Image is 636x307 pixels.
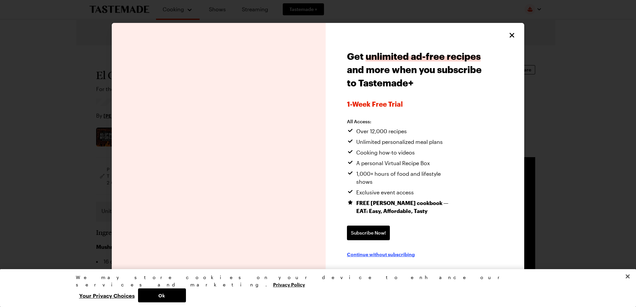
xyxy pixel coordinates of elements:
span: 1-week Free Trial [347,100,484,108]
h2: All Access: [347,119,457,125]
a: Subscribe Now! [347,226,390,240]
span: A personal Virtual Recipe Box [356,159,430,167]
span: unlimited ad-free recipes [366,51,481,61]
button: Your Privacy Choices [76,288,138,302]
button: Close [508,31,516,40]
button: Ok [138,288,186,302]
span: Subscribe Now! [351,230,386,236]
h1: Get and more when you subscribe to Tastemade+ [347,50,484,89]
span: 1,000+ hours of food and lifestyle shows [356,170,457,186]
span: Over 12,000 recipes [356,127,407,135]
button: Continue without subscribing [347,251,415,257]
button: Close [620,269,635,284]
span: Exclusive event access [356,188,414,196]
img: Tastemade Plus preview image [112,23,326,284]
span: FREE [PERSON_NAME] cookbook — EAT: Easy, Affordable, Tasty [356,199,457,215]
div: We may store cookies on your device to enhance our services and marketing. [76,274,555,288]
span: Unlimited personalized meal plans [356,138,443,146]
a: More information about your privacy, opens in a new tab [273,281,305,287]
div: Privacy [76,274,555,302]
span: Cooking how-to videos [356,149,415,156]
